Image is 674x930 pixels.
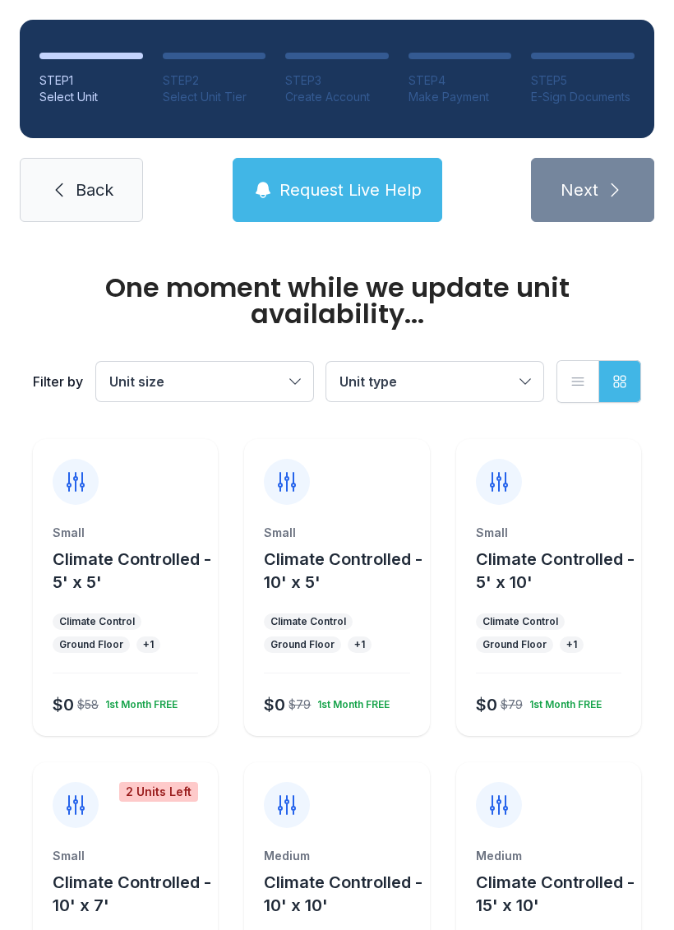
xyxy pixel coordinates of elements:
div: $0 [476,693,497,716]
div: $0 [53,693,74,716]
button: Climate Controlled - 10' x 5' [264,548,422,594]
div: STEP 4 [409,72,512,89]
div: 1st Month FREE [99,692,178,711]
div: Select Unit [39,89,143,105]
div: STEP 3 [285,72,389,89]
button: Climate Controlled - 5' x 10' [476,548,635,594]
div: + 1 [143,638,154,651]
div: Climate Control [270,615,346,628]
div: Small [264,525,409,541]
span: Climate Controlled - 5' x 10' [476,549,635,592]
div: Make Payment [409,89,512,105]
div: $58 [77,696,99,713]
div: STEP 2 [163,72,266,89]
div: Select Unit Tier [163,89,266,105]
span: Back [76,178,113,201]
div: Create Account [285,89,389,105]
div: Medium [476,848,621,864]
span: Climate Controlled - 10' x 5' [264,549,422,592]
button: Climate Controlled - 5' x 5' [53,548,211,594]
div: 2 Units Left [119,782,198,802]
div: Ground Floor [482,638,547,651]
span: Unit size [109,373,164,390]
div: Climate Control [59,615,135,628]
button: Climate Controlled - 10' x 7' [53,871,211,917]
div: Ground Floor [59,638,123,651]
span: Request Live Help [279,178,422,201]
div: One moment while we update unit availability... [33,275,641,327]
div: Medium [264,848,409,864]
div: $79 [289,696,311,713]
div: + 1 [354,638,365,651]
div: Climate Control [482,615,558,628]
div: $0 [264,693,285,716]
div: 1st Month FREE [311,692,390,711]
span: Climate Controlled - 5' x 5' [53,549,211,592]
div: Filter by [33,372,83,391]
div: E-Sign Documents [531,89,635,105]
div: Small [53,525,198,541]
button: Climate Controlled - 10' x 10' [264,871,422,917]
span: Climate Controlled - 10' x 7' [53,872,211,915]
span: Unit type [339,373,397,390]
span: Climate Controlled - 10' x 10' [264,872,422,915]
div: Small [476,525,621,541]
div: STEP 1 [39,72,143,89]
button: Climate Controlled - 15' x 10' [476,871,635,917]
button: Unit size [96,362,313,401]
div: Ground Floor [270,638,335,651]
div: + 1 [566,638,577,651]
span: Next [561,178,598,201]
button: Unit type [326,362,543,401]
div: STEP 5 [531,72,635,89]
div: $79 [501,696,523,713]
div: Small [53,848,198,864]
span: Climate Controlled - 15' x 10' [476,872,635,915]
div: 1st Month FREE [523,692,602,711]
